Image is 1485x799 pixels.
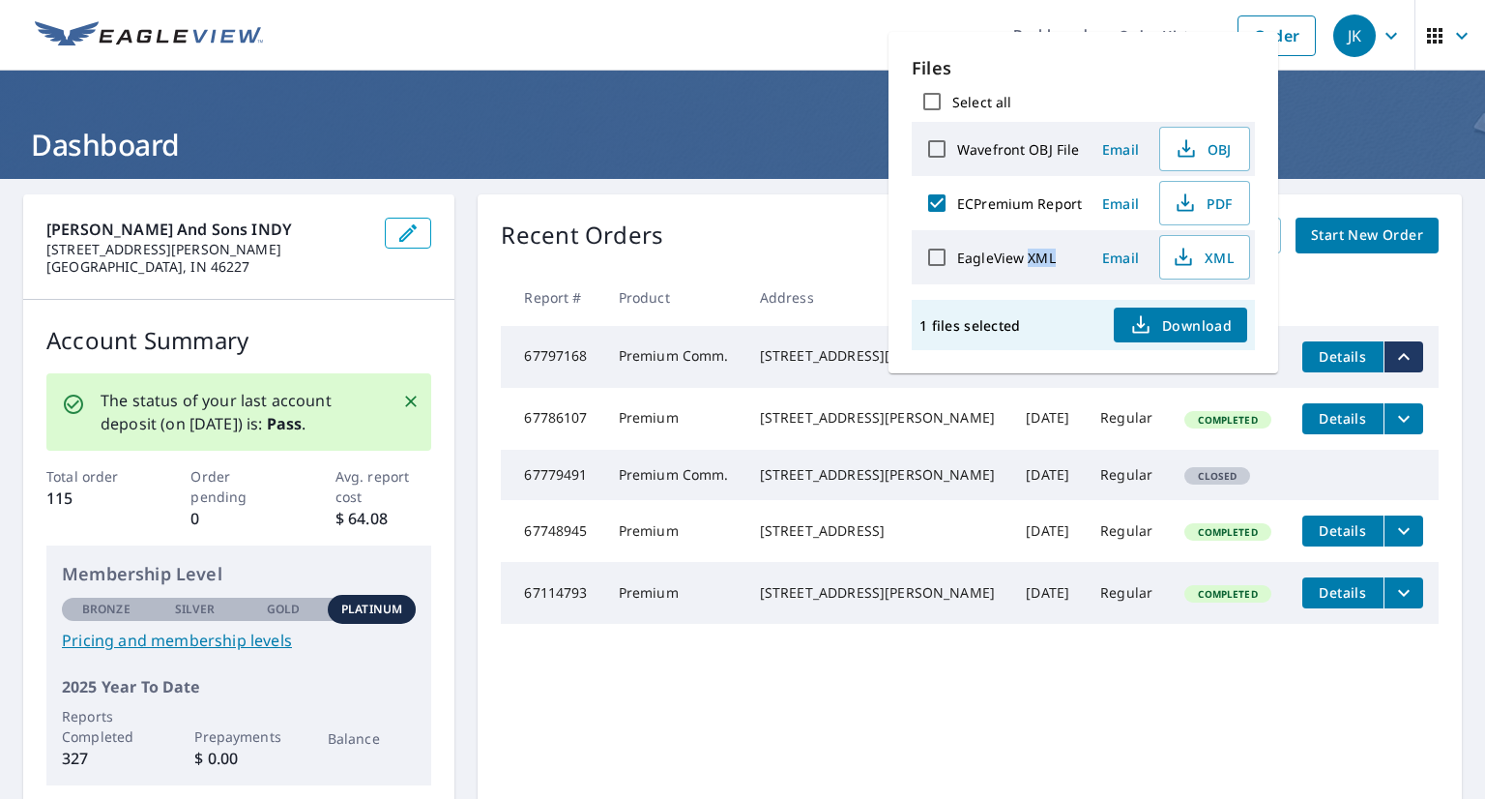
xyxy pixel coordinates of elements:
button: filesDropdownBtn-67114793 [1383,577,1423,608]
a: Pricing and membership levels [62,629,416,652]
p: Account Summary [46,323,431,358]
label: Wavefront OBJ File [957,140,1079,159]
span: Download [1129,313,1232,337]
button: OBJ [1159,127,1250,171]
p: $ 64.08 [335,507,432,530]
p: [GEOGRAPHIC_DATA], IN 46227 [46,258,369,276]
th: Address [744,269,1011,326]
button: Email [1090,134,1151,164]
p: $ 0.00 [194,747,283,770]
p: [PERSON_NAME] and Sons INDY [46,218,369,241]
span: Completed [1186,587,1268,601]
p: Order pending [190,466,287,507]
a: Order [1237,15,1316,56]
button: Download [1114,308,1247,342]
td: [DATE] [1010,562,1085,624]
span: PDF [1172,192,1234,215]
div: [STREET_ADDRESS][PERSON_NAME] [760,465,996,485]
h1: Dashboard [23,125,1462,164]
button: Email [1090,189,1151,219]
p: 2025 Year To Date [62,675,416,698]
td: Regular [1085,450,1169,500]
p: Silver [175,601,216,618]
td: Premium [603,562,744,624]
span: OBJ [1172,137,1234,161]
p: Prepayments [194,726,283,747]
span: Start New Order [1311,223,1423,248]
td: [DATE] [1010,388,1085,450]
p: The status of your last account deposit (on [DATE]) is: . [101,389,379,435]
p: Membership Level [62,561,416,587]
td: 67797168 [501,326,602,388]
button: detailsBtn-67786107 [1302,403,1383,434]
button: detailsBtn-67748945 [1302,516,1383,547]
button: Email [1090,243,1151,273]
td: Premium Comm. [603,326,744,388]
a: Start New Order [1296,218,1439,253]
span: Details [1314,521,1372,540]
div: [STREET_ADDRESS] [760,521,996,541]
button: detailsBtn-67797168 [1302,341,1383,372]
button: detailsBtn-67114793 [1302,577,1383,608]
p: Files [912,55,1255,81]
p: Gold [267,601,300,618]
p: Total order [46,466,143,487]
span: Completed [1186,525,1268,539]
div: [STREET_ADDRESS][PERSON_NAME] [760,408,996,428]
td: Premium [603,500,744,562]
p: 0 [190,507,287,530]
span: Closed [1186,469,1248,483]
p: 1 files selected [919,316,1020,335]
button: PDF [1159,181,1250,225]
button: filesDropdownBtn-67797168 [1383,341,1423,372]
th: Product [603,269,744,326]
td: [DATE] [1010,500,1085,562]
p: Balance [328,728,417,749]
span: Email [1097,249,1144,267]
img: EV Logo [35,21,263,50]
td: Regular [1085,500,1169,562]
td: 67748945 [501,500,602,562]
button: XML [1159,235,1250,280]
span: Email [1097,140,1144,159]
span: Details [1314,409,1372,428]
p: Avg. report cost [335,466,432,507]
button: filesDropdownBtn-67748945 [1383,516,1423,547]
th: Report # [501,269,602,326]
span: Details [1314,583,1372,602]
p: Recent Orders [501,218,663,253]
div: [STREET_ADDRESS][PERSON_NAME] [760,583,996,603]
div: [STREET_ADDRESS][PERSON_NAME] [760,346,996,366]
p: 327 [62,747,151,770]
p: Platinum [341,601,402,618]
p: 115 [46,487,143,510]
td: Regular [1085,388,1169,450]
td: Regular [1085,562,1169,624]
span: XML [1172,246,1234,269]
span: Completed [1186,413,1268,427]
button: Close [398,389,423,414]
label: ECPremium Report [957,194,1082,213]
td: Premium Comm. [603,450,744,500]
p: Reports Completed [62,706,151,747]
td: 67779491 [501,450,602,500]
p: Bronze [82,601,131,618]
div: JK [1333,15,1376,57]
b: Pass [267,413,303,434]
span: Email [1097,194,1144,213]
td: 67114793 [501,562,602,624]
label: Select all [952,93,1011,111]
td: 67786107 [501,388,602,450]
span: Details [1314,347,1372,366]
td: Premium [603,388,744,450]
button: filesDropdownBtn-67786107 [1383,403,1423,434]
p: [STREET_ADDRESS][PERSON_NAME] [46,241,369,258]
td: [DATE] [1010,450,1085,500]
label: EagleView XML [957,249,1056,267]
